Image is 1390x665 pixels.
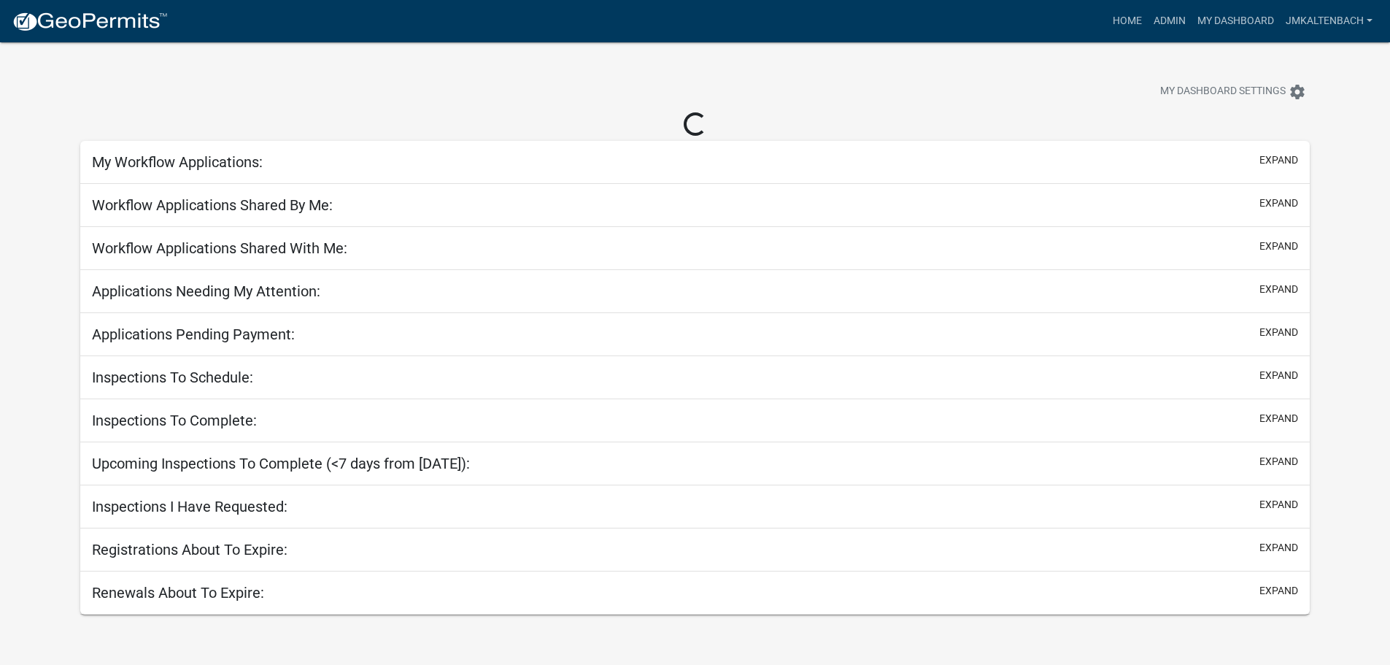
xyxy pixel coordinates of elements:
[92,498,287,515] h5: Inspections I Have Requested:
[92,153,263,171] h5: My Workflow Applications:
[92,369,253,386] h5: Inspections To Schedule:
[1259,411,1298,426] button: expand
[1148,7,1192,35] a: Admin
[1280,7,1378,35] a: jmkaltenbach
[92,282,320,300] h5: Applications Needing My Attention:
[92,584,264,601] h5: Renewals About To Expire:
[92,455,470,472] h5: Upcoming Inspections To Complete (<7 days from [DATE]):
[1107,7,1148,35] a: Home
[1160,83,1286,101] span: My Dashboard Settings
[92,326,295,343] h5: Applications Pending Payment:
[92,196,333,214] h5: Workflow Applications Shared By Me:
[1259,454,1298,469] button: expand
[1259,153,1298,168] button: expand
[1259,583,1298,599] button: expand
[1259,282,1298,297] button: expand
[1289,83,1306,101] i: settings
[1259,368,1298,383] button: expand
[1192,7,1280,35] a: My Dashboard
[1259,196,1298,211] button: expand
[92,239,347,257] h5: Workflow Applications Shared With Me:
[92,541,287,558] h5: Registrations About To Expire:
[1259,239,1298,254] button: expand
[92,412,257,429] h5: Inspections To Complete:
[1259,497,1298,512] button: expand
[1148,77,1318,106] button: My Dashboard Settingssettings
[1259,540,1298,556] button: expand
[1259,325,1298,340] button: expand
